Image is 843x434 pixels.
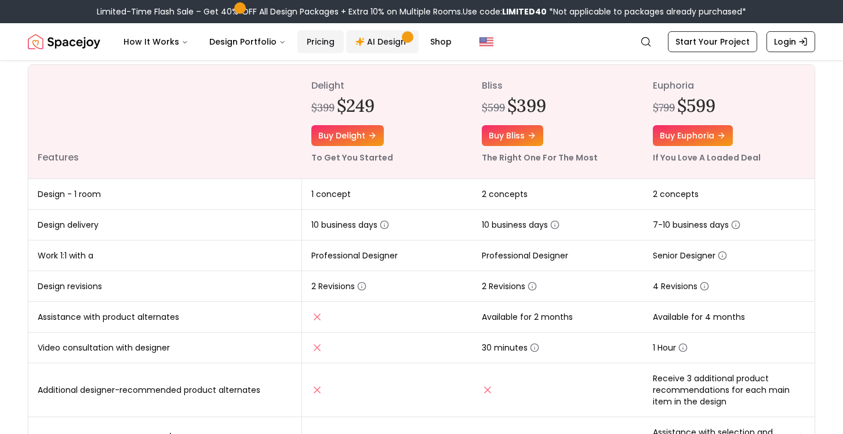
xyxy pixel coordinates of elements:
div: Limited-Time Flash Sale – Get 40% OFF All Design Packages + Extra 10% on Multiple Rooms. [97,6,746,17]
a: Spacejoy [28,30,100,53]
span: 2 concepts [653,188,699,200]
span: 30 minutes [482,342,539,353]
span: Professional Designer [311,250,398,261]
td: Available for 4 months [644,302,815,333]
div: $399 [311,100,335,116]
small: The Right One For The Most [482,152,598,163]
td: Design delivery [28,210,302,240]
h2: $399 [507,95,546,116]
a: Buy euphoria [653,125,733,146]
td: Design - 1 room [28,179,302,210]
span: 2 Revisions [482,280,537,292]
button: Design Portfolio [200,30,295,53]
span: 7-10 business days [653,219,740,231]
a: Shop [421,30,461,53]
div: $599 [482,100,505,116]
span: *Not applicable to packages already purchased* [547,6,746,17]
nav: Global [28,23,815,60]
small: If You Love A Loaded Deal [653,152,761,163]
span: 1 concept [311,188,351,200]
b: LIMITED40 [502,6,547,17]
img: United States [479,35,493,49]
a: Buy bliss [482,125,543,146]
a: Start Your Project [668,31,757,52]
td: Additional designer-recommended product alternates [28,363,302,417]
div: $799 [653,100,675,116]
a: Buy delight [311,125,384,146]
span: 4 Revisions [653,280,709,292]
p: delight [311,79,464,93]
span: 10 business days [311,219,389,231]
td: Video consultation with designer [28,333,302,363]
span: 10 business days [482,219,559,231]
span: 2 concepts [482,188,528,200]
p: bliss [482,79,634,93]
nav: Main [114,30,461,53]
img: Spacejoy Logo [28,30,100,53]
th: Features [28,65,302,179]
span: 2 Revisions [311,280,366,292]
a: Login [766,31,815,52]
td: Assistance with product alternates [28,302,302,333]
td: Work 1:1 with a [28,240,302,271]
a: AI Design [346,30,419,53]
h2: $249 [337,95,375,116]
a: Pricing [297,30,344,53]
small: To Get You Started [311,152,393,163]
span: Use code: [463,6,547,17]
td: Design revisions [28,271,302,302]
span: Senior Designer [653,250,727,261]
button: How It Works [114,30,198,53]
h2: $599 [677,95,715,116]
span: 1 Hour [653,342,688,353]
p: euphoria [653,79,805,93]
span: Professional Designer [482,250,568,261]
td: Receive 3 additional product recommendations for each main item in the design [644,363,815,417]
td: Available for 2 months [473,302,644,333]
